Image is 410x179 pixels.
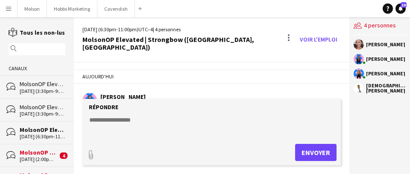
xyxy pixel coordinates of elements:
a: 10 [395,3,406,14]
div: [DATE] (6:30pm-11:00pm) | 4 personnes [82,26,282,33]
div: MolsonOP Elevated | [GEOGRAPHIC_DATA] ([GEOGRAPHIC_DATA], [GEOGRAPHIC_DATA]) [20,103,65,111]
div: [PERSON_NAME] [366,71,405,76]
button: Envoyer [295,144,337,161]
div: [DATE] (2:00pm-7:00pm) [20,156,58,162]
div: MolsonOP Elevated | Strongbow ([GEOGRAPHIC_DATA], [GEOGRAPHIC_DATA]) [20,126,65,134]
div: [DATE] (6:30pm-11:00pm) [20,134,65,140]
div: [PERSON_NAME] [100,93,303,101]
span: 10 [401,2,407,8]
div: [PERSON_NAME] [366,57,405,62]
div: 4 personnes [354,17,406,35]
span: 4 [60,152,67,159]
a: Tous les non-lus [9,29,65,36]
div: [DATE] (3:30pm-9:30pm) [20,88,65,94]
button: Molson [18,0,47,17]
div: MolsonOP Elevated | Strongbow ([GEOGRAPHIC_DATA], [GEOGRAPHIC_DATA]) [82,36,282,51]
div: MolsonOP Elevated | Madri ([GEOGRAPHIC_DATA], [GEOGRAPHIC_DATA]), MolsonOP Basic | Sol ([GEOGRAPH... [20,80,65,88]
div: MolsonOP Elevated | [GEOGRAPHIC_DATA] ([GEOGRAPHIC_DATA], [GEOGRAPHIC_DATA]) [20,149,58,156]
div: [PERSON_NAME] [366,42,405,47]
span: UTC−4 [138,26,153,33]
div: MolsonOP Basic | Heineken Silver ([GEOGRAPHIC_DATA], [GEOGRAPHIC_DATA]) [20,171,58,179]
div: Aujourd'hui [74,69,350,84]
button: Cavendish [97,0,135,17]
div: [DATE] (3:30pm-9:30pm) [20,111,65,117]
button: Hobbs Marketing [47,0,97,17]
a: Voir l'emploi [296,33,341,46]
div: [DEMOGRAPHIC_DATA][PERSON_NAME] [366,83,406,93]
label: Répondre [89,103,118,111]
